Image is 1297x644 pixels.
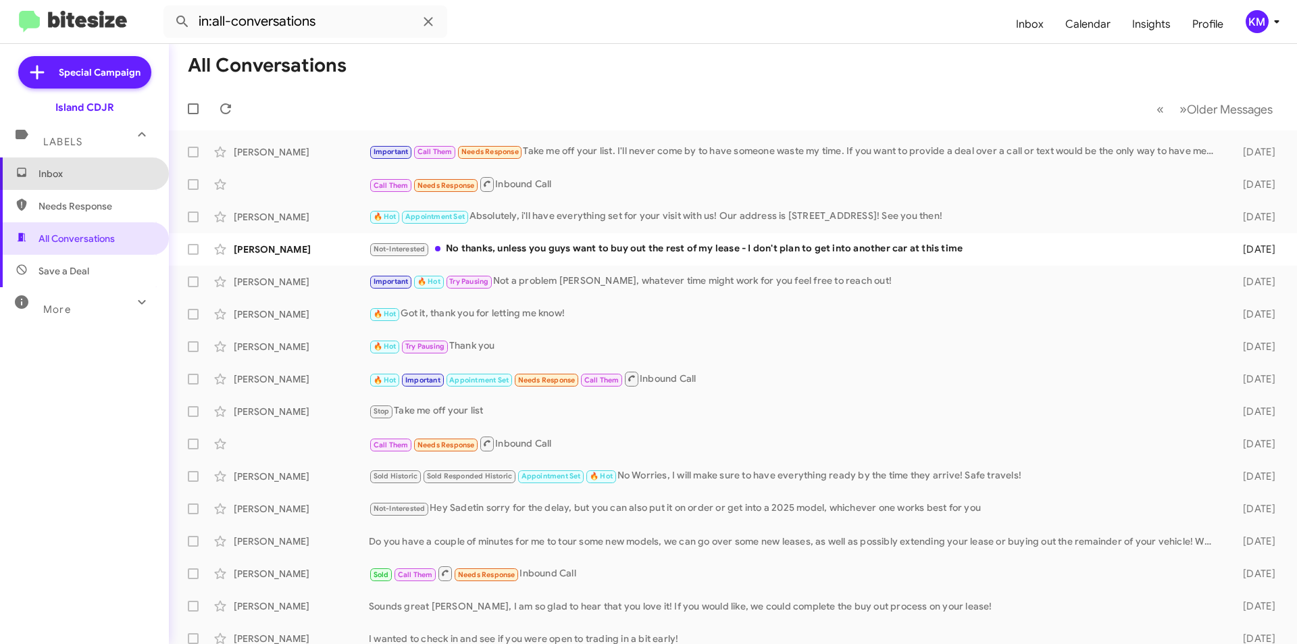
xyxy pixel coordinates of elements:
span: « [1156,101,1164,118]
div: Got it, thank you for letting me know! [369,306,1221,322]
div: Not a problem [PERSON_NAME], whatever time might work for you feel free to reach out! [369,274,1221,289]
div: [PERSON_NAME] [234,145,369,159]
span: Appointment Set [522,472,581,480]
span: Needs Response [458,570,515,579]
span: 🔥 Hot [374,342,397,351]
span: Call Them [374,181,409,190]
div: Thank you [369,339,1221,354]
span: Sold Historic [374,472,418,480]
span: More [43,303,71,316]
div: [DATE] [1221,405,1286,418]
div: [DATE] [1221,210,1286,224]
span: Appointment Set [405,212,465,221]
div: KM [1246,10,1269,33]
span: Try Pausing [449,277,488,286]
span: Call Them [584,376,619,385]
span: Needs Response [461,147,519,156]
div: [PERSON_NAME] [234,405,369,418]
div: [DATE] [1221,535,1286,548]
span: Important [405,376,440,385]
div: Inbound Call [369,176,1221,193]
div: Absolutely, i'll have everything set for your visit with us! Our address is [STREET_ADDRESS]! See... [369,209,1221,224]
span: Special Campaign [59,66,141,79]
span: Sold Responded Historic [427,472,513,480]
div: Inbound Call [369,435,1221,452]
span: Appointment Set [449,376,509,385]
div: [PERSON_NAME] [234,340,369,353]
div: [DATE] [1221,178,1286,191]
div: [DATE] [1221,275,1286,289]
span: Call Them [398,570,433,579]
a: Calendar [1054,5,1121,44]
div: [DATE] [1221,470,1286,483]
div: [DATE] [1221,567,1286,580]
button: Next [1171,95,1281,123]
span: 🔥 Hot [417,277,440,286]
div: Take me off your list [369,403,1221,419]
a: Inbox [1005,5,1054,44]
div: [DATE] [1221,340,1286,353]
button: Previous [1148,95,1172,123]
a: Insights [1121,5,1181,44]
div: [PERSON_NAME] [234,372,369,386]
a: Profile [1181,5,1234,44]
span: 🔥 Hot [374,376,397,385]
h1: All Conversations [188,55,347,76]
div: No thanks, unless you guys want to buy out the rest of my lease - I don't plan to get into anothe... [369,241,1221,257]
div: Inbound Call [369,370,1221,387]
span: » [1179,101,1187,118]
span: Call Them [374,441,409,449]
div: Do you have a couple of minutes for me to tour some new models, we can go over some new leases, a... [369,535,1221,548]
span: Not-Interested [374,245,426,253]
div: [PERSON_NAME] [234,535,369,548]
span: Save a Deal [39,264,89,278]
nav: Page navigation example [1149,95,1281,123]
div: [DATE] [1221,599,1286,613]
div: [PERSON_NAME] [234,599,369,613]
div: [DATE] [1221,145,1286,159]
div: [PERSON_NAME] [234,567,369,580]
span: Needs Response [417,181,475,190]
span: Important [374,147,409,156]
div: [DATE] [1221,502,1286,516]
span: Try Pausing [405,342,444,351]
div: [PERSON_NAME] [234,243,369,256]
div: Sounds great [PERSON_NAME], I am so glad to hear that you love it! If you would like, we could co... [369,599,1221,613]
div: [DATE] [1221,437,1286,451]
span: All Conversations [39,232,115,245]
span: Needs Response [518,376,576,385]
span: Not-Interested [374,504,426,513]
div: [DATE] [1221,372,1286,386]
span: Needs Response [39,199,153,213]
div: [PERSON_NAME] [234,502,369,516]
span: Older Messages [1187,102,1273,117]
button: KM [1234,10,1282,33]
div: [DATE] [1221,243,1286,256]
div: Hey Sadetin sorry for the delay, but you can also put it on order or get into a 2025 model, which... [369,501,1221,516]
div: [PERSON_NAME] [234,307,369,321]
div: [PERSON_NAME] [234,275,369,289]
div: Take me off your list. I'll never come by to have someone waste my time. If you want to provide a... [369,144,1221,159]
span: Needs Response [417,441,475,449]
div: [PERSON_NAME] [234,470,369,483]
span: Inbox [39,167,153,180]
span: 🔥 Hot [374,309,397,318]
div: No Worries, I will make sure to have everything ready by the time they arrive! Safe travels! [369,468,1221,484]
div: [PERSON_NAME] [234,210,369,224]
span: Call Them [417,147,453,156]
span: Important [374,277,409,286]
span: Stop [374,407,390,416]
span: 🔥 Hot [590,472,613,480]
div: Inbound Call [369,565,1221,582]
div: Island CDJR [55,101,114,114]
span: 🔥 Hot [374,212,397,221]
div: [DATE] [1221,307,1286,321]
span: Labels [43,136,82,148]
span: Sold [374,570,389,579]
a: Special Campaign [18,56,151,89]
input: Search [163,5,447,38]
